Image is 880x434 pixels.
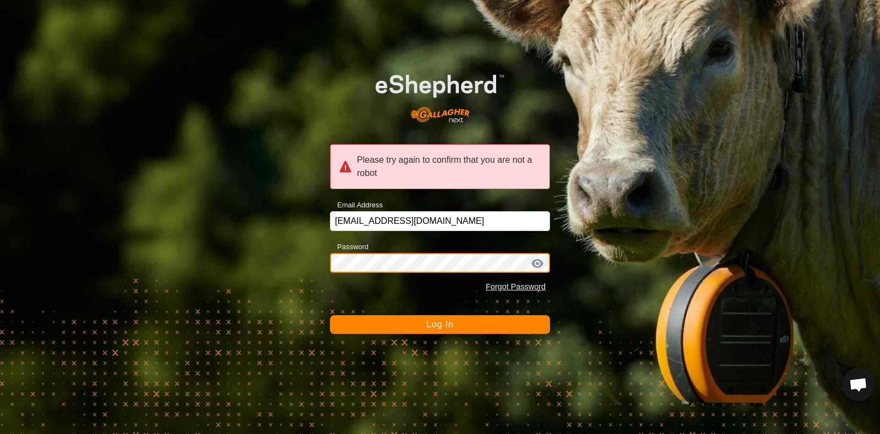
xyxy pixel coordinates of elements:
[352,56,528,131] img: E-shepherd Logo
[330,315,550,334] button: Log In
[426,320,453,329] span: Log In
[486,282,546,291] a: Forgot Password
[330,211,550,231] input: Email Address
[330,200,383,211] label: Email Address
[330,241,369,252] label: Password
[842,368,875,401] div: Open chat
[330,144,550,189] div: Please try again to confirm that you are not a robot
